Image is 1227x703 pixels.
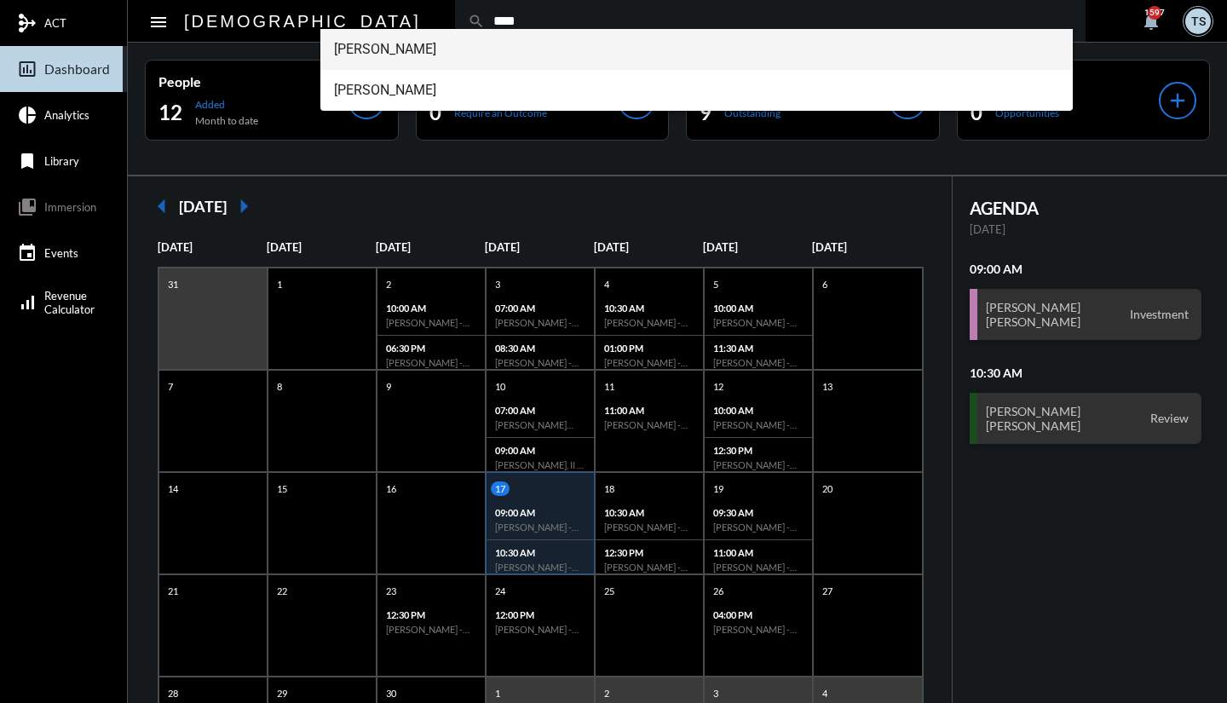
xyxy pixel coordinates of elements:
[179,197,227,216] h2: [DATE]
[495,303,585,314] p: 07:00 AM
[970,366,1202,380] h2: 10:30 AM
[382,686,400,700] p: 30
[44,289,95,316] span: Revenue Calculator
[195,98,258,111] p: Added
[158,240,267,254] p: [DATE]
[604,547,694,558] p: 12:30 PM
[970,198,1202,218] h2: AGENDA
[818,584,837,598] p: 27
[970,222,1202,236] p: [DATE]
[491,277,504,291] p: 3
[468,13,485,30] mat-icon: search
[17,13,37,33] mat-icon: mediation
[454,107,547,119] p: Require an Outcome
[267,240,376,254] p: [DATE]
[713,405,804,416] p: 10:00 AM
[970,262,1202,276] h2: 09:00 AM
[164,277,182,291] p: 31
[195,114,258,127] p: Month to date
[1185,9,1211,34] div: TS
[495,459,585,470] h6: [PERSON_NAME], II - [PERSON_NAME] - Review
[1146,411,1193,426] span: Review
[713,624,804,635] h6: [PERSON_NAME] - [PERSON_NAME] - Investment
[818,277,832,291] p: 6
[429,99,441,126] h2: 0
[703,240,812,254] p: [DATE]
[971,99,982,126] h2: 0
[227,189,261,223] mat-icon: arrow_right
[818,481,837,496] p: 20
[495,445,585,456] p: 09:00 AM
[604,521,694,533] h6: [PERSON_NAME] - [PERSON_NAME] - Retirement Income
[44,154,79,168] span: Library
[44,246,78,260] span: Events
[604,562,694,573] h6: [PERSON_NAME] - Review
[273,379,286,394] p: 8
[986,404,1080,433] h3: [PERSON_NAME] [PERSON_NAME]
[148,12,169,32] mat-icon: Side nav toggle icon
[709,481,728,496] p: 19
[600,379,619,394] p: 11
[713,419,804,430] h6: [PERSON_NAME] - [PERSON_NAME] - Investment
[709,584,728,598] p: 26
[273,481,291,496] p: 15
[495,521,585,533] h6: [PERSON_NAME] - [PERSON_NAME] - Investment
[17,105,37,125] mat-icon: pie_chart
[709,379,728,394] p: 12
[334,29,1059,70] span: [PERSON_NAME]
[495,405,585,416] p: 07:00 AM
[604,357,694,368] h6: [PERSON_NAME] - [PERSON_NAME] - Investment
[713,303,804,314] p: 10:00 AM
[495,547,585,558] p: 10:30 AM
[600,686,613,700] p: 2
[713,343,804,354] p: 11:30 AM
[273,584,291,598] p: 22
[495,317,585,328] h6: [PERSON_NAME] - [PERSON_NAME] - Investment
[600,277,613,291] p: 4
[44,16,66,30] span: ACT
[713,317,804,328] h6: [PERSON_NAME] - [PERSON_NAME] - Investment
[141,4,176,38] button: Toggle sidenav
[495,624,585,635] h6: [PERSON_NAME] - [PERSON_NAME] - Investment Review
[713,547,804,558] p: 11:00 AM
[382,379,395,394] p: 9
[604,405,694,416] p: 11:00 AM
[1126,307,1193,322] span: Investment
[986,300,1080,329] h3: [PERSON_NAME] [PERSON_NAME]
[491,584,510,598] p: 24
[158,73,348,89] p: People
[164,379,177,394] p: 7
[164,686,182,700] p: 28
[164,584,182,598] p: 21
[604,343,694,354] p: 01:00 PM
[382,481,400,496] p: 16
[709,277,723,291] p: 5
[386,317,476,328] h6: [PERSON_NAME] - [PERSON_NAME] - Investment
[604,317,694,328] h6: [PERSON_NAME] - Investment
[713,562,804,573] h6: [PERSON_NAME] - [PERSON_NAME] - Review
[376,240,485,254] p: [DATE]
[604,419,694,430] h6: [PERSON_NAME] - [PERSON_NAME] - Investment
[158,99,182,126] h2: 12
[44,61,110,77] span: Dashboard
[184,8,421,35] h2: [DEMOGRAPHIC_DATA]
[491,481,510,496] p: 17
[44,200,96,214] span: Immersion
[709,686,723,700] p: 3
[818,379,837,394] p: 13
[495,609,585,620] p: 12:00 PM
[495,562,585,573] h6: [PERSON_NAME] - [PERSON_NAME] - Review
[386,609,476,620] p: 12:30 PM
[17,197,37,217] mat-icon: collections_bookmark
[382,584,400,598] p: 23
[700,99,711,126] h2: 9
[491,686,504,700] p: 1
[495,507,585,518] p: 09:00 AM
[495,357,585,368] h6: [PERSON_NAME] - [PERSON_NAME] - Investment
[1166,89,1190,112] mat-icon: add
[713,357,804,368] h6: [PERSON_NAME] - Review
[724,107,781,119] p: Outstanding
[17,292,37,313] mat-icon: signal_cellular_alt
[1141,11,1161,32] mat-icon: notifications
[485,240,594,254] p: [DATE]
